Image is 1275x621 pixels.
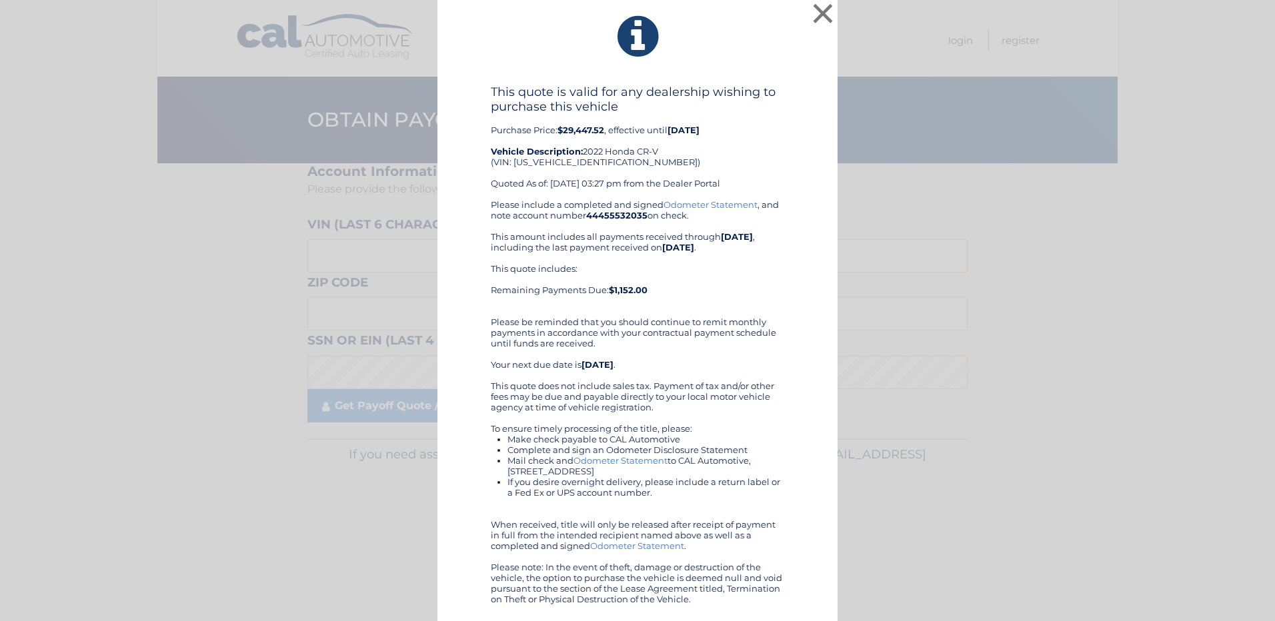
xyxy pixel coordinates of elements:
[491,85,784,199] div: Purchase Price: , effective until 2022 Honda CR-V (VIN: [US_VEHICLE_IDENTIFICATION_NUMBER]) Quote...
[491,263,784,306] div: This quote includes: Remaining Payments Due:
[507,455,784,476] li: Mail check and to CAL Automotive, [STREET_ADDRESS]
[491,85,784,114] h4: This quote is valid for any dealership wishing to purchase this vehicle
[507,444,784,455] li: Complete and sign an Odometer Disclosure Statement
[557,125,604,135] b: $29,447.52
[573,455,668,466] a: Odometer Statement
[491,199,784,604] div: Please include a completed and signed , and note account number on check. This amount includes al...
[507,476,784,498] li: If you desire overnight delivery, please include a return label or a Fed Ex or UPS account number.
[581,359,613,370] b: [DATE]
[507,434,784,444] li: Make check payable to CAL Automotive
[590,540,684,551] a: Odometer Statement
[491,146,583,157] strong: Vehicle Description:
[662,242,694,253] b: [DATE]
[609,285,648,295] b: $1,152.00
[664,199,758,210] a: Odometer Statement
[721,231,753,242] b: [DATE]
[668,125,700,135] b: [DATE]
[586,210,648,221] b: 44455532035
